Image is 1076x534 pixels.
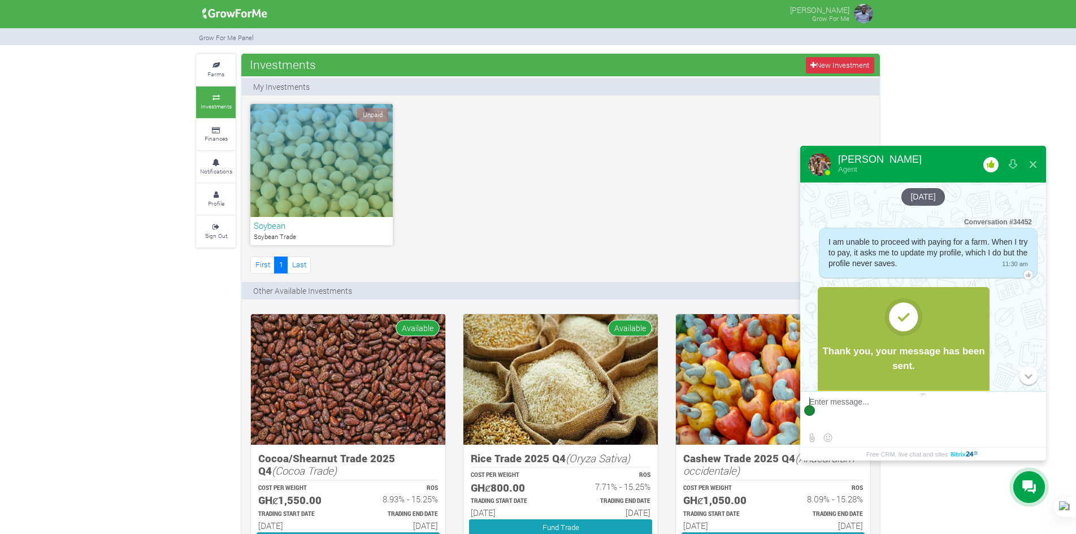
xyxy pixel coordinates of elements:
a: Free CRM, live chat and sites [866,448,980,461]
h6: [DATE] [683,520,763,531]
small: Grow For Me [812,14,849,23]
div: Conversation #34452 [800,211,1046,228]
h5: Cocoa/Shearnut Trade 2025 Q4 [258,452,438,477]
h5: GHȼ800.00 [471,481,550,494]
a: Finances [196,119,236,150]
p: Estimated Trading Start Date [258,510,338,519]
i: (Anacardium occidentale) [683,451,854,478]
p: [PERSON_NAME] [790,2,849,16]
div: Thank you, your message has been sent. [818,344,990,374]
img: growforme image [463,314,658,445]
a: Profile [196,184,236,215]
small: Sign Out [205,232,227,240]
h6: Soybean [254,220,389,231]
span: Available [396,320,440,336]
h6: [DATE] [571,507,650,518]
small: Farms [207,70,224,78]
span: Unpaid [357,108,389,122]
button: Select emoticon [821,431,835,445]
small: Finances [205,134,228,142]
p: COST PER WEIGHT [683,484,763,493]
span: Free CRM, live chat and sites [866,448,948,461]
span: Investments [247,53,319,76]
p: ROS [783,484,863,493]
a: Sign Out [196,216,236,247]
img: growforme image [251,314,445,445]
div: Agent [838,164,922,174]
a: Notifications [196,151,236,183]
button: Close widget [1023,151,1043,178]
button: Rate our service [980,151,1001,178]
a: New Investment [806,57,874,73]
h6: [DATE] [471,507,550,518]
h6: 8.09% - 15.28% [783,494,863,504]
p: Estimated Trading End Date [358,510,438,519]
p: COST PER WEIGHT [471,471,550,480]
small: Profile [208,199,224,207]
small: Grow For Me Panel [199,33,254,42]
i: (Oryza Sativa) [566,451,630,465]
small: Notifications [200,167,232,175]
img: growforme image [198,2,271,25]
span: 11:30 am [996,258,1028,269]
span: Available [608,320,652,336]
img: growforme image [676,314,870,445]
h6: [DATE] [358,520,438,531]
h6: [DATE] [783,520,863,531]
div: [PERSON_NAME] [838,154,922,164]
h5: Cashew Trade 2025 Q4 [683,452,863,477]
button: Download conversation history [1003,151,1023,178]
p: Estimated Trading End Date [571,497,650,506]
i: (Cocoa Trade) [272,463,337,477]
p: Soybean Trade [254,232,389,242]
img: growforme image [852,2,875,25]
small: Investments [201,102,232,110]
h6: 7.71% - 15.25% [571,481,650,492]
p: Estimated Trading End Date [783,510,863,519]
p: My Investments [253,81,310,93]
p: COST PER WEIGHT [258,484,338,493]
label: Send file [805,431,819,445]
h5: GHȼ1,550.00 [258,494,338,507]
a: Investments [196,86,236,118]
h5: GHȼ1,050.00 [683,494,763,507]
nav: Page Navigation [250,257,311,273]
a: First [250,257,275,273]
p: Estimated Trading Start Date [471,497,550,506]
span: I am unable to proceed with paying for a farm. When I try to pay, it asks me to update my profile... [828,237,1028,268]
p: Estimated Trading Start Date [683,510,763,519]
a: Farms [196,54,236,85]
h5: Rice Trade 2025 Q4 [471,452,650,465]
p: ROS [358,484,438,493]
a: 1 [274,257,288,273]
h6: 8.93% - 15.25% [358,494,438,504]
p: ROS [571,471,650,480]
a: Unpaid Soybean Soybean Trade [250,104,393,245]
h6: [DATE] [258,520,338,531]
p: Other Available Investments [253,285,352,297]
a: Last [287,257,311,273]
